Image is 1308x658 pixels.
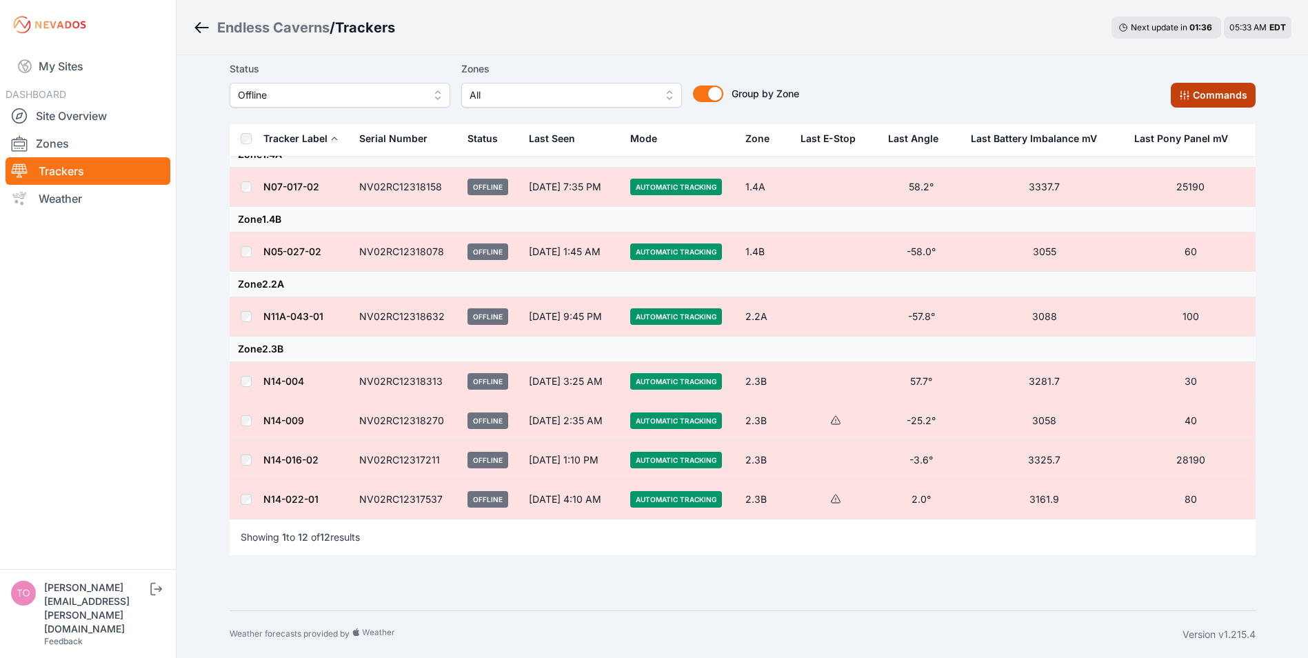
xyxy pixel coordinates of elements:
[529,122,614,155] div: Last Seen
[467,122,509,155] button: Status
[320,531,330,543] span: 12
[1134,132,1228,146] div: Last Pony Panel mV
[230,337,1256,362] td: Zone 2.3B
[1126,232,1255,272] td: 60
[737,297,792,337] td: 2.2A
[230,207,1256,232] td: Zone 1.4B
[335,18,395,37] h3: Trackers
[263,454,319,466] a: N14-016-02
[801,122,867,155] button: Last E-Stop
[217,18,330,37] a: Endless Caverns
[963,232,1126,272] td: 3055
[737,441,792,480] td: 2.3B
[521,362,622,401] td: [DATE] 3:25 AM
[630,179,722,195] span: Automatic Tracking
[359,122,439,155] button: Serial Number
[263,122,339,155] button: Tracker Label
[630,491,722,508] span: Automatic Tracking
[351,441,459,480] td: NV02RC12317211
[1126,168,1255,207] td: 25190
[880,297,963,337] td: -57.8°
[238,87,423,103] span: Offline
[1126,401,1255,441] td: 40
[1171,83,1256,108] button: Commands
[263,310,323,322] a: N11A-043-01
[330,18,335,37] span: /
[880,362,963,401] td: 57.7°
[241,530,360,544] p: Showing to of results
[971,132,1097,146] div: Last Battery Imbalance mV
[521,297,622,337] td: [DATE] 9:45 PM
[1134,122,1239,155] button: Last Pony Panel mV
[230,272,1256,297] td: Zone 2.2A
[461,83,682,108] button: All
[1269,22,1286,32] span: EDT
[630,132,657,146] div: Mode
[298,531,308,543] span: 12
[6,130,170,157] a: Zones
[963,297,1126,337] td: 3088
[351,168,459,207] td: NV02RC12318158
[880,168,963,207] td: 58.2°
[44,636,83,646] a: Feedback
[521,441,622,480] td: [DATE] 1:10 PM
[467,243,508,260] span: Offline
[6,185,170,212] a: Weather
[6,50,170,83] a: My Sites
[6,88,66,100] span: DASHBOARD
[1126,480,1255,519] td: 80
[521,480,622,519] td: [DATE] 4:10 AM
[737,168,792,207] td: 1.4A
[230,628,1183,641] div: Weather forecasts provided by
[351,297,459,337] td: NV02RC12318632
[1131,22,1187,32] span: Next update in
[6,157,170,185] a: Trackers
[880,232,963,272] td: -58.0°
[263,181,319,192] a: N07-017-02
[461,61,682,77] label: Zones
[467,132,498,146] div: Status
[630,452,722,468] span: Automatic Tracking
[351,362,459,401] td: NV02RC12318313
[467,412,508,429] span: Offline
[630,412,722,429] span: Automatic Tracking
[193,10,395,46] nav: Breadcrumb
[263,375,304,387] a: N14-004
[263,415,304,426] a: N14-009
[11,581,36,606] img: tomasz.barcz@energix-group.com
[630,308,722,325] span: Automatic Tracking
[737,362,792,401] td: 2.3B
[963,441,1126,480] td: 3325.7
[880,441,963,480] td: -3.6°
[521,168,622,207] td: [DATE] 7:35 PM
[230,83,450,108] button: Offline
[888,132,938,146] div: Last Angle
[467,179,508,195] span: Offline
[971,122,1108,155] button: Last Battery Imbalance mV
[351,232,459,272] td: NV02RC12318078
[467,308,508,325] span: Offline
[263,132,328,146] div: Tracker Label
[351,480,459,519] td: NV02RC12317537
[1183,628,1256,641] div: Version v1.215.4
[880,480,963,519] td: 2.0°
[1126,362,1255,401] td: 30
[1229,22,1267,32] span: 05:33 AM
[230,61,450,77] label: Status
[963,362,1126,401] td: 3281.7
[470,87,654,103] span: All
[263,493,319,505] a: N14-022-01
[888,122,949,155] button: Last Angle
[11,14,88,36] img: Nevados
[737,232,792,272] td: 1.4B
[1126,441,1255,480] td: 28190
[630,122,668,155] button: Mode
[467,491,508,508] span: Offline
[6,102,170,130] a: Site Overview
[630,373,722,390] span: Automatic Tracking
[1126,297,1255,337] td: 100
[351,401,459,441] td: NV02RC12318270
[263,246,321,257] a: N05-027-02
[737,480,792,519] td: 2.3B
